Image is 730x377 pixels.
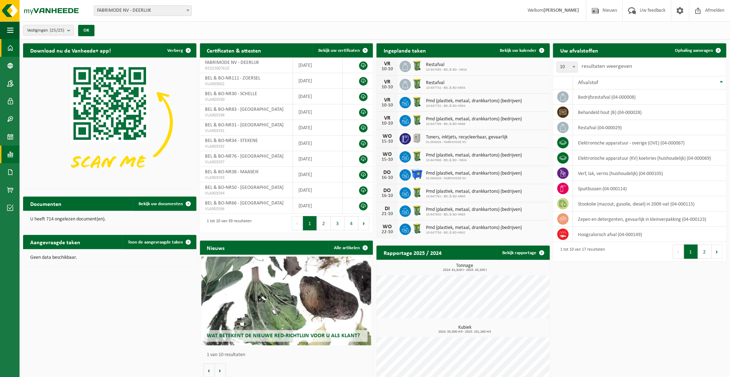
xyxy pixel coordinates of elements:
div: 10-10 [380,67,394,72]
div: 1 tot 10 van 39 resultaten [204,215,252,231]
img: WB-0240-HPE-GN-51 [411,78,423,90]
span: VLA903593 [205,175,288,181]
button: 4 [345,216,358,230]
td: [DATE] [293,73,342,89]
span: VLA903592 [205,144,288,149]
div: VR [380,61,394,67]
span: VLA903594 [205,191,288,196]
a: Wat betekent de nieuwe RED-richtlijn voor u als klant? [201,257,371,345]
p: Geen data beschikbaar. [30,255,189,260]
span: VLA903590 [205,97,288,103]
span: Restafval [426,62,467,68]
img: WB-0240-HPE-GN-51 [411,186,423,198]
span: 10-947732 - BEL & BO-NR34 [426,104,522,108]
td: behandeld hout (B) (04-000028) [573,105,726,120]
h2: Uw afvalstoffen [553,43,605,57]
h2: Aangevraagde taken [23,235,87,249]
span: 10-947695 - BEL & BO - NR19 [426,68,467,72]
img: WB-0240-HPE-GN-51 [411,223,423,235]
img: WB-0240-HPE-GN-51 [411,204,423,217]
img: WB-1100-HPE-BE-01 [411,168,423,180]
span: BEL & BO-NR31 - [GEOGRAPHIC_DATA] [205,122,284,128]
div: 1 tot 10 van 17 resultaten [557,244,605,259]
img: WB-0240-HPE-GN-51 [411,150,423,162]
td: zepen en detergenten, gevaarlijk in kleinverpakking (04-000123) [573,212,726,227]
button: Previous [292,216,303,230]
button: Next [712,245,723,259]
div: 21-10 [380,212,394,217]
span: Bekijk uw kalender [500,48,537,53]
span: Wat betekent de nieuwe RED-richtlijn voor u als klant? [207,333,360,339]
div: WO [380,224,394,230]
button: OK [78,25,94,36]
span: VLA903596 [205,206,288,212]
h3: Tonnage [380,263,550,272]
button: Next [358,216,369,230]
td: [DATE] [293,136,342,151]
td: [DATE] [293,104,342,120]
td: [DATE] [293,151,342,167]
p: U heeft 714 ongelezen document(en). [30,217,189,222]
td: [DATE] [293,58,342,73]
span: 10-947830 - BEL & BO-NR83 [426,213,522,217]
td: [DATE] [293,198,342,214]
count: (25/25) [50,28,64,33]
div: 10-10 [380,85,394,90]
div: 15-10 [380,139,394,144]
img: WB-0240-HPE-GN-51 [411,60,423,72]
span: 10-947799 - BEL & BO-NR66 [426,122,522,126]
div: VR [380,79,394,85]
img: WB-0240-HPE-GN-51 [411,114,423,126]
span: VLA903591 [205,128,288,134]
span: FABRIMODE NV - DEERLIJK [205,60,259,65]
span: RED25007610 [205,66,288,71]
span: 01-004926 - FABRIMODE NV [426,176,522,181]
span: 10-947759 - BEL & BO-NR42 [426,231,522,235]
span: Ophaling aanvragen [675,48,713,53]
span: Pmd (plastiek, metaal, drankkartons) (bedrijven) [426,98,522,104]
span: 10-947761 - BEL & BO-NR65 [426,195,522,199]
button: 2 [317,216,331,230]
button: 3 [331,216,345,230]
div: 22-10 [380,230,394,235]
div: WO [380,152,394,157]
span: BEL & BO-NR111 - ZOERSEL [205,76,261,81]
td: elektronische apparatuur - overige (OVE) (04-000067) [573,135,726,151]
span: Pmd (plastiek, metaal, drankkartons) (bedrijven) [426,153,522,158]
td: spuitbussen (04-000114) [573,181,726,196]
span: 10-947732 - BEL & BO-NR34 [426,86,465,90]
img: IC-CB-0050-00-01 [411,132,423,144]
div: 15-10 [380,157,394,162]
td: hoogcalorisch afval (04-000149) [573,227,726,242]
td: elektronische apparatuur (KV) koelvries (huishoudelijk) (04-000069) [573,151,726,166]
td: bedrijfsrestafval (04-000008) [573,89,726,105]
strong: [PERSON_NAME] [544,8,579,13]
span: Toners, inktjets, recycleerbaar, gevaarlijk [426,135,508,140]
span: Bekijk uw documenten [139,202,183,206]
span: FABRIMODE NV - DEERLIJK [94,6,191,16]
span: Bekijk uw certificaten [318,48,360,53]
span: Pmd (plastiek, metaal, drankkartons) (bedrijven) [426,171,522,176]
button: Verberg [162,43,196,58]
img: WB-0240-HPE-GN-51 [411,96,423,108]
button: 1 [303,216,317,230]
span: Vestigingen [27,25,64,36]
span: Pmd (plastiek, metaal, drankkartons) (bedrijven) [426,207,522,213]
label: resultaten weergeven [582,64,632,69]
td: stookolie (mazout, gasolie, diesel) in 200lt-vat (04-000115) [573,196,726,212]
h2: Ingeplande taken [377,43,433,57]
button: Vestigingen(25/25) [23,25,74,35]
span: Restafval [426,80,465,86]
div: VR [380,97,394,103]
span: 2024: 55,000 m3 - 2025: 101,260 m3 [380,330,550,334]
span: BEL & BO-NR30 - SCHELLE [205,91,258,97]
span: Pmd (plastiek, metaal, drankkartons) (bedrijven) [426,225,522,231]
a: Toon de aangevraagde taken [123,235,196,249]
button: Previous [673,245,684,259]
span: BEL & BO-NR66 - [GEOGRAPHIC_DATA] [205,201,284,206]
div: WO [380,133,394,139]
span: Afvalstof [578,80,599,86]
div: VR [380,115,394,121]
h2: Documenten [23,197,69,211]
p: 1 van 10 resultaten [207,353,370,357]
